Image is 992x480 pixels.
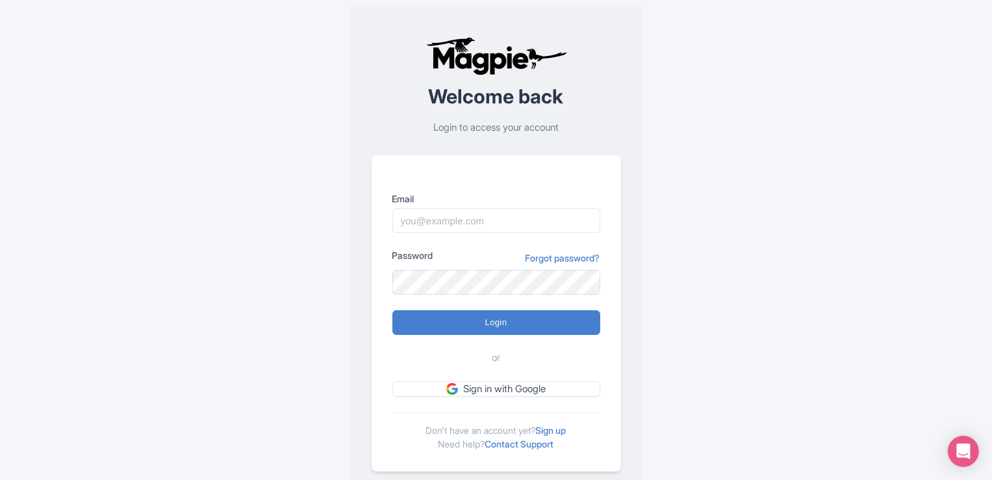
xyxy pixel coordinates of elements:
[485,438,554,449] a: Contact Support
[948,436,979,467] div: Open Intercom Messenger
[526,251,600,265] a: Forgot password?
[372,86,621,107] h2: Welcome back
[392,381,600,397] a: Sign in with Google
[423,36,569,75] img: logo-ab69f6fb50320c5b225c76a69d11143b.png
[392,192,600,206] label: Email
[392,412,600,451] div: Don't have an account yet? Need help?
[536,425,566,436] a: Sign up
[392,310,600,335] input: Login
[392,208,600,233] input: you@example.com
[392,248,433,262] label: Password
[492,351,500,366] span: or
[372,120,621,135] p: Login to access your account
[446,383,458,395] img: google.svg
